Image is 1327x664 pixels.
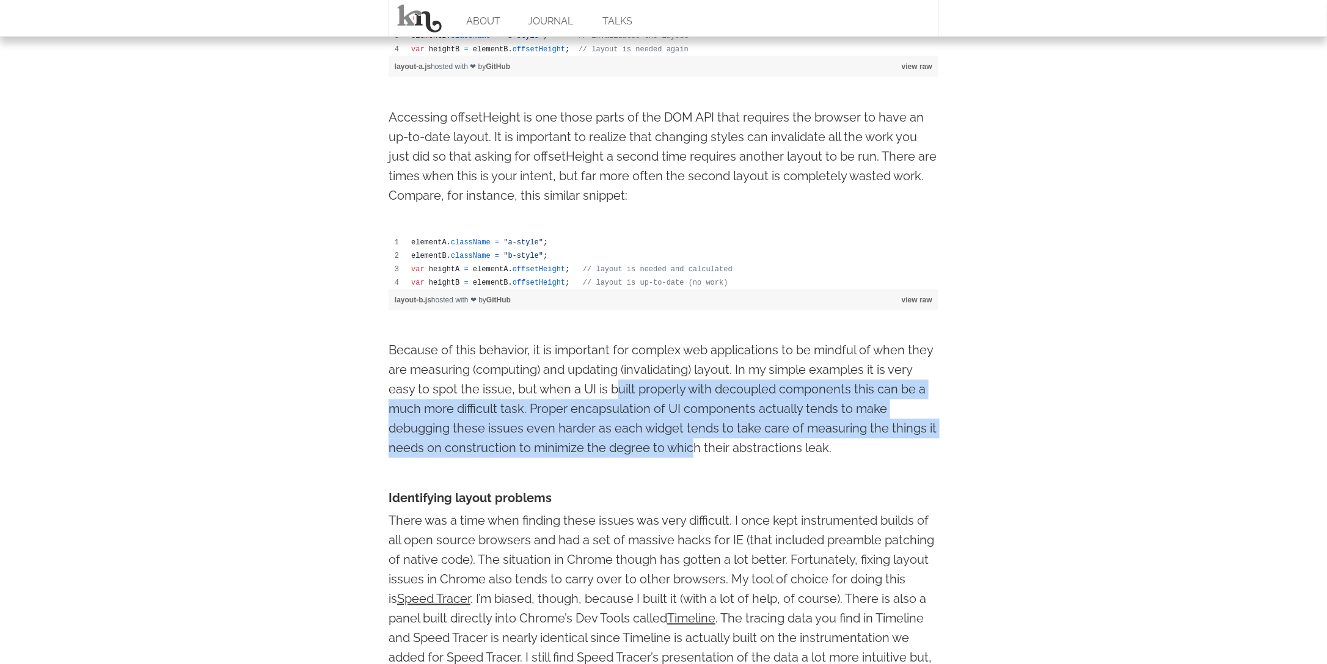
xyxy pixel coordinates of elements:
[411,279,425,287] span: var
[508,279,513,287] span: .
[486,296,511,304] a: GitHub
[411,32,447,40] span: elementB
[395,296,431,304] a: layout-b.js
[495,32,499,40] span: =
[389,108,938,205] p: Accessing offsetHeight is one those parts of the DOM API that requires the browser to have an up-...
[473,45,508,54] span: elementB
[464,45,469,54] span: =
[902,62,932,71] a: view raw
[389,489,938,508] h4: Identifying layout problems
[451,252,491,260] span: className
[429,265,459,274] span: heightA
[503,252,543,260] span: "b-style"
[543,32,547,40] span: ;
[583,265,733,274] span: // layout is needed and calculated
[579,45,689,54] span: // layout is needed again
[411,252,447,260] span: elementB
[389,236,938,290] div: layout-b.js content, created by kellegous on 11:52AM on January 23, 2013.
[389,341,938,458] p: Because of this behavior, it is important for complex web applications to be mindful of when they...
[447,238,451,247] span: .
[565,279,569,287] span: ;
[451,32,491,40] span: className
[447,32,451,40] span: .
[429,279,459,287] span: heightB
[513,265,565,274] span: offsetHeight
[503,238,543,247] span: "a-style"
[486,62,510,71] a: GitHub
[565,45,569,54] span: ;
[429,45,459,54] span: heightB
[411,45,425,54] span: var
[513,45,565,54] span: offsetHeight
[508,45,513,54] span: .
[583,279,728,287] span: // layout is up-to-date (no work)
[397,592,470,607] a: Speed Tracer
[395,62,431,71] a: layout-a.js
[389,290,938,310] div: hosted with ❤ by
[451,238,491,247] span: className
[411,265,425,274] span: var
[389,56,938,77] div: hosted with ❤ by
[902,296,932,304] a: view raw
[543,252,547,260] span: ;
[495,252,499,260] span: =
[503,32,543,40] span: "b-style"
[464,279,469,287] span: =
[473,265,508,274] span: elementA
[543,238,547,247] span: ;
[464,265,469,274] span: =
[495,238,499,247] span: =
[447,252,451,260] span: .
[411,238,447,247] span: elementA
[667,611,715,626] a: Timeline
[473,279,508,287] span: elementB
[513,279,565,287] span: offsetHeight
[565,265,569,274] span: ;
[579,32,689,40] span: // invalidates the layout
[508,265,513,274] span: .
